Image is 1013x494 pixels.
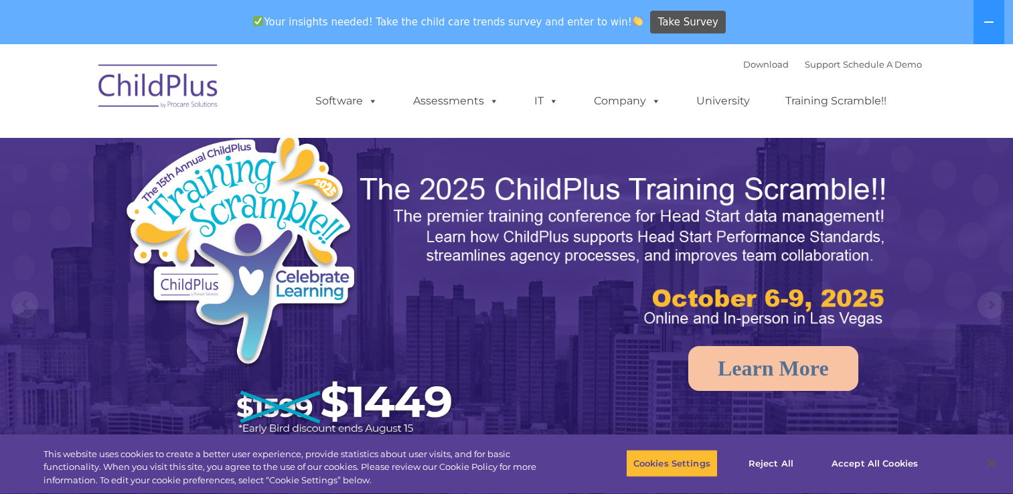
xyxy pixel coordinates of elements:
[650,11,726,34] a: Take Survey
[400,88,512,114] a: Assessments
[92,55,226,122] img: ChildPlus by Procare Solutions
[658,11,718,34] span: Take Survey
[521,88,572,114] a: IT
[688,346,858,391] a: Learn More
[743,59,789,70] a: Download
[683,88,763,114] a: University
[843,59,922,70] a: Schedule A Demo
[302,88,391,114] a: Software
[248,9,649,35] span: Your insights needed! Take the child care trends survey and enter to win!
[772,88,900,114] a: Training Scramble!!
[743,59,922,70] font: |
[977,448,1006,478] button: Close
[824,449,925,477] button: Accept All Cookies
[633,16,643,26] img: 👏
[44,448,557,487] div: This website uses cookies to create a better user experience, provide statistics about user visit...
[580,88,674,114] a: Company
[729,449,813,477] button: Reject All
[253,16,263,26] img: ✅
[805,59,840,70] a: Support
[626,449,718,477] button: Cookies Settings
